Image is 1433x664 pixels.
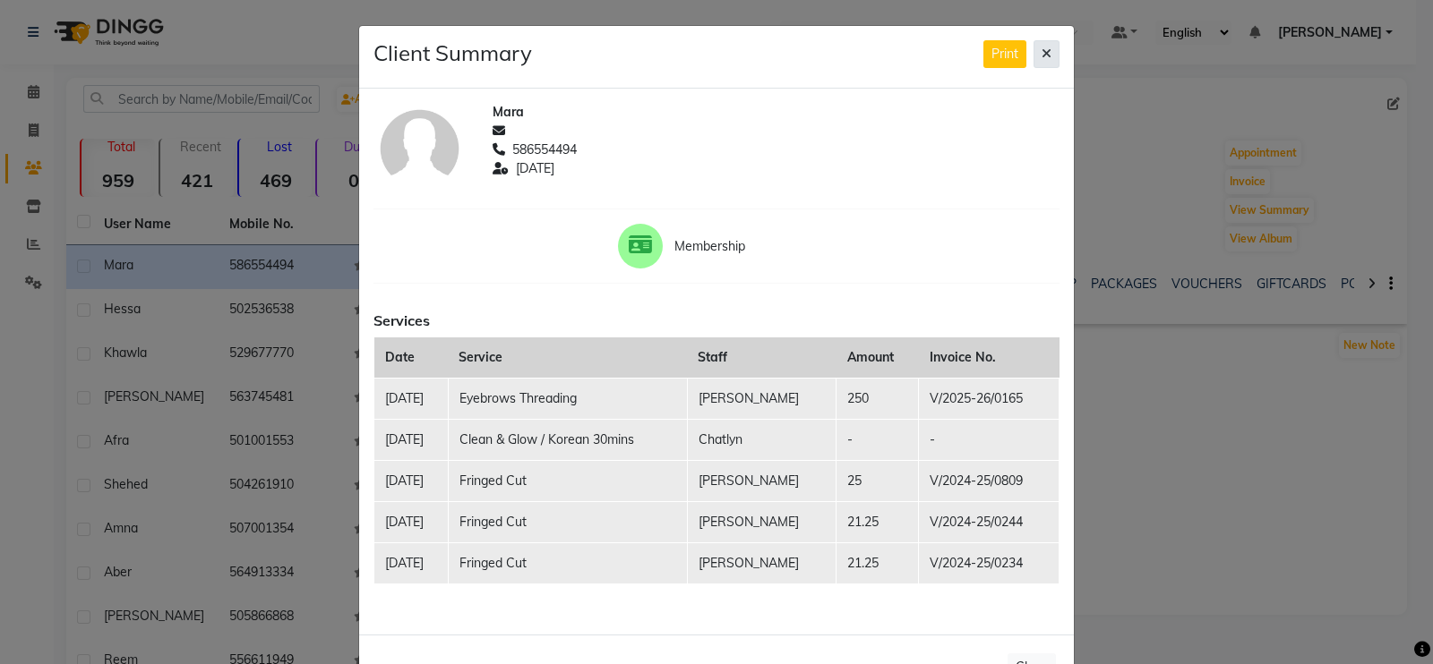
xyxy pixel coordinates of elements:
[374,378,449,419] td: [DATE]
[687,542,836,583] td: [PERSON_NAME]
[373,312,1060,329] h6: Services
[448,542,687,583] td: Fringed Cut
[919,501,1060,542] td: V/2024-25/0244
[687,460,836,501] td: [PERSON_NAME]
[512,140,577,159] span: 586554494
[919,378,1060,419] td: V/2025-26/0165
[837,378,919,419] td: 250
[448,419,687,460] td: Clean & Glow / Korean 30mins
[493,103,524,122] span: Mara
[373,40,532,66] h4: Client Summary
[687,337,836,379] th: Staff
[448,378,687,419] td: Eyebrows Threading
[374,542,449,583] td: [DATE]
[919,337,1060,379] th: Invoice No.
[919,419,1060,460] td: -
[837,501,919,542] td: 21.25
[837,419,919,460] td: -
[674,237,815,256] span: Membership
[374,337,449,379] th: Date
[687,501,836,542] td: [PERSON_NAME]
[687,419,836,460] td: Chatlyn
[837,542,919,583] td: 21.25
[687,378,836,419] td: [PERSON_NAME]
[837,337,919,379] th: Amount
[983,40,1026,68] button: Print
[919,460,1060,501] td: V/2024-25/0809
[374,460,449,501] td: [DATE]
[837,460,919,501] td: 25
[448,337,687,379] th: Service
[919,542,1060,583] td: V/2024-25/0234
[516,159,554,178] span: [DATE]
[448,460,687,501] td: Fringed Cut
[374,419,449,460] td: [DATE]
[448,501,687,542] td: Fringed Cut
[374,501,449,542] td: [DATE]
